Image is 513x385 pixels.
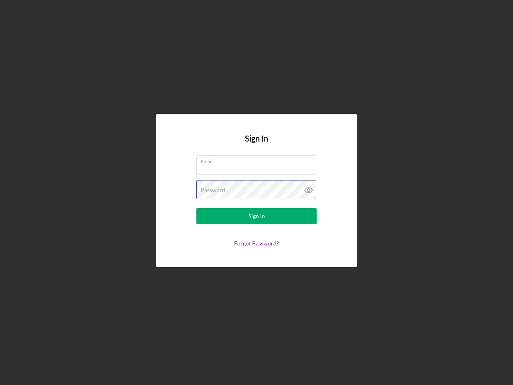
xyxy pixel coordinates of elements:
[201,156,316,164] label: Email
[248,208,265,224] div: Sign In
[245,134,268,155] h4: Sign In
[201,187,225,193] label: Password
[196,208,317,224] button: Sign In
[234,240,279,247] a: Forgot Password?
